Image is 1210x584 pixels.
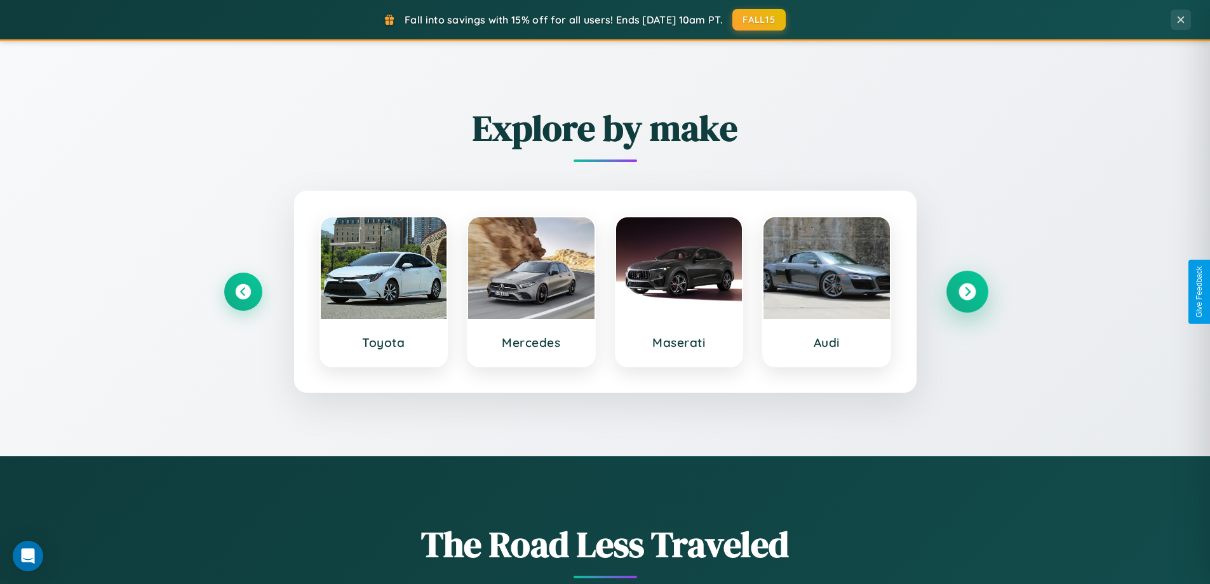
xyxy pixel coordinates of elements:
[481,335,582,350] h3: Mercedes
[405,13,723,26] span: Fall into savings with 15% off for all users! Ends [DATE] 10am PT.
[333,335,434,350] h3: Toyota
[224,520,986,569] h1: The Road Less Traveled
[1195,266,1204,318] div: Give Feedback
[629,335,730,350] h3: Maserati
[732,9,786,31] button: FALL15
[224,104,986,153] h2: Explore by make
[776,335,877,350] h3: Audi
[13,541,43,571] div: Open Intercom Messenger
